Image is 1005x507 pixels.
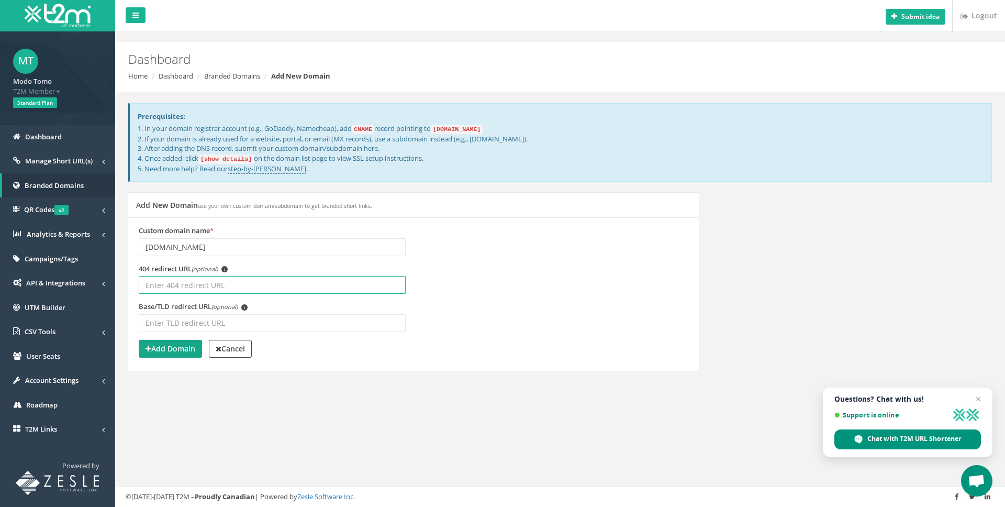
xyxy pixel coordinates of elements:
input: Enter 404 redirect URL [139,276,406,294]
a: Branded Domains [204,71,260,81]
span: User Seats [26,351,60,361]
a: Cancel [209,340,252,358]
code: [DOMAIN_NAME] [431,125,483,134]
span: T2M Links [25,424,57,434]
em: (optional) [211,303,238,311]
span: Dashboard [25,132,62,141]
b: Submit idea [901,12,940,21]
span: Questions? Chat with us! [834,395,981,403]
a: Home [128,71,148,81]
a: Modo Tomo T2M Member [13,74,102,96]
div: ©[DATE]-[DATE] T2M – | Powered by [126,492,995,502]
span: Standard Plan [13,97,57,108]
span: i [241,304,248,311]
input: Enter TLD redirect URL [139,314,406,332]
small: use your own custom domain/subdomain to get branded short links. [198,202,372,210]
em: (optional) [192,265,218,273]
code: [show details] [198,155,254,164]
label: Custom domain name [139,226,214,236]
button: Submit idea [886,9,945,25]
input: Enter domain name [139,238,406,256]
span: Account Settings [25,376,79,385]
strong: Cancel [216,344,245,354]
label: Base/TLD redirect URL [139,302,248,312]
label: 404 redirect URL [139,264,228,274]
strong: Add New Domain [271,71,330,81]
span: CSV Tools [25,327,55,336]
strong: Proudly Canadian [195,492,255,501]
img: T2M [25,4,91,27]
span: Close chat [972,393,985,405]
span: UTM Builder [25,303,65,312]
span: QR Codes [24,205,69,214]
strong: Modo Tomo [13,76,52,86]
a: Zesle Software Inc. [297,492,355,501]
a: Dashboard [159,71,193,81]
span: API & Integrations [26,278,85,288]
code: CNAME [352,125,374,134]
span: Support is online [834,411,948,419]
strong: Add Domain [146,344,195,354]
span: Campaigns/Tags [25,254,78,263]
div: Open chat [961,465,992,497]
span: i [221,266,228,272]
span: Branded Domains [25,181,84,190]
span: Chat with T2M URL Shortener [867,434,962,444]
button: Add Domain [139,340,202,358]
h5: Add New Domain [136,201,372,209]
span: MT [13,49,38,74]
span: v2 [54,205,69,215]
strong: Prerequisites: [138,112,185,121]
span: T2M Member [13,86,102,96]
a: step-by-[PERSON_NAME] [228,164,306,174]
div: Chat with T2M URL Shortener [834,429,981,449]
span: Powered by [62,461,99,470]
span: Manage Short URL(s) [25,156,93,166]
p: 1. In your domain registrar account (e.g., GoDaddy, Namecheap), add record pointing to 2. If your... [138,124,984,173]
span: Analytics & Reports [27,229,90,239]
img: T2M URL Shortener powered by Zesle Software Inc. [16,471,99,495]
h2: Dashboard [128,52,845,66]
span: Roadmap [26,400,58,410]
